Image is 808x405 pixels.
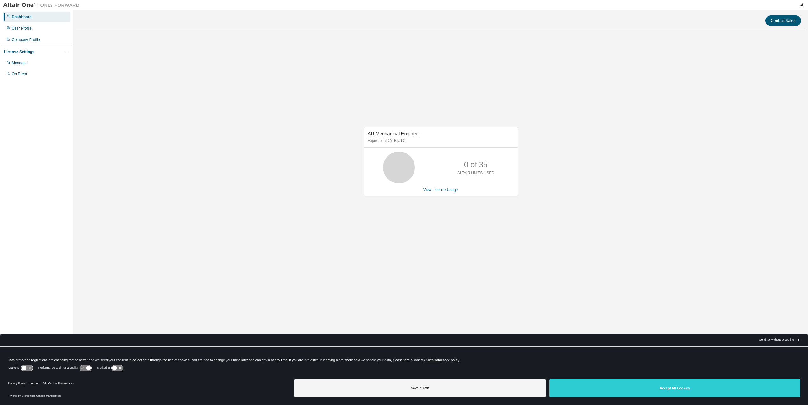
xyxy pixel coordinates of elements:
div: Dashboard [12,14,32,19]
span: AU Mechanical Engineer [368,131,420,136]
div: User Profile [12,26,32,31]
div: Company Profile [12,37,40,42]
p: ALTAIR UNITS USED [457,170,494,176]
img: Altair One [3,2,83,8]
div: On Prem [12,71,27,76]
p: 0 of 35 [464,159,487,170]
div: Managed [12,60,28,66]
div: License Settings [4,49,34,54]
a: View License Usage [423,188,458,192]
p: Expires on [DATE] UTC [368,138,512,144]
button: Contact Sales [765,15,801,26]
